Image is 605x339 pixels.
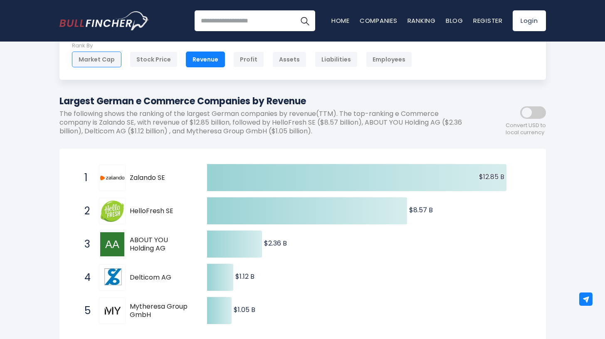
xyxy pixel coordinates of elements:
[407,16,436,25] a: Ranking
[294,10,315,31] button: Search
[80,171,89,185] span: 1
[366,52,412,67] div: Employees
[233,52,264,67] div: Profit
[100,232,124,256] img: ABOUT YOU Holding AG
[130,207,193,216] span: HelloFresh SE
[59,94,471,108] h1: Largest German e Commerce Companies by Revenue
[100,200,124,222] img: HelloFresh SE
[473,16,503,25] a: Register
[100,176,124,181] img: Zalando SE
[409,205,433,215] text: $8.57 B
[130,52,178,67] div: Stock Price
[446,16,463,25] a: Blog
[506,122,546,136] span: Convert USD to local currency
[315,52,358,67] div: Liabilities
[59,110,471,135] p: The following shows the ranking of the largest German companies by revenue(TTM). The top-ranking ...
[72,52,121,67] div: Market Cap
[186,52,225,67] div: Revenue
[130,236,193,253] span: ABOUT YOU Holding AG
[80,304,89,318] span: 5
[102,268,122,287] img: Delticom AG
[80,270,89,285] span: 4
[463,29,533,42] div: $12.71 B
[264,238,287,248] text: $2.36 B
[235,272,254,281] text: $1.12 B
[130,174,193,182] span: Zalando SE
[59,11,149,30] img: Bullfincher logo
[272,52,306,67] div: Assets
[130,302,193,320] span: Mytheresa Group GmbH
[234,305,255,314] text: $1.05 B
[100,299,124,323] img: Mytheresa Group GmbH
[479,172,504,182] text: $12.85 B
[80,237,89,251] span: 3
[72,42,412,49] p: Rank By
[130,273,193,282] span: Delticom AG
[331,16,350,25] a: Home
[513,10,546,31] a: Login
[360,16,398,25] a: Companies
[59,11,149,30] a: Go to homepage
[80,204,89,218] span: 2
